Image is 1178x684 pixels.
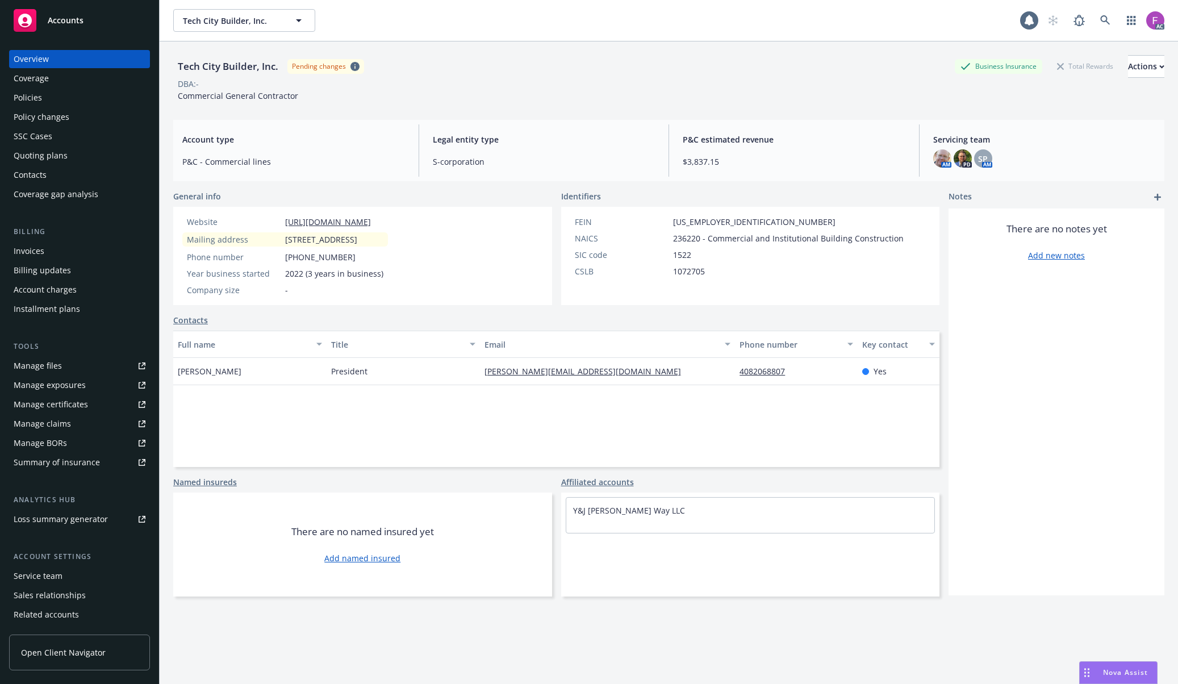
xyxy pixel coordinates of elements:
div: Key contact [862,339,922,351]
span: P&C - Commercial lines [182,156,405,168]
span: [PERSON_NAME] [178,365,241,377]
a: Account charges [9,281,150,299]
a: Manage claims [9,415,150,433]
span: - [285,284,288,296]
div: SIC code [575,249,669,261]
span: Servicing team [933,134,1156,145]
span: Notes [949,190,972,204]
div: Sales relationships [14,586,86,604]
a: [PERSON_NAME][EMAIL_ADDRESS][DOMAIN_NAME] [484,366,690,377]
div: Client navigator features [14,625,108,643]
div: FEIN [575,216,669,228]
a: add [1151,190,1164,204]
div: Summary of insurance [14,453,100,472]
div: Email [484,339,719,351]
a: Manage certificates [9,395,150,414]
div: Contacts [14,166,47,184]
a: Client navigator features [9,625,150,643]
div: Overview [14,50,49,68]
div: Analytics hub [9,494,150,506]
img: photo [1146,11,1164,30]
span: [STREET_ADDRESS] [285,233,357,245]
span: S-corporation [433,156,655,168]
span: 2022 (3 years in business) [285,268,383,280]
button: Actions [1128,55,1164,78]
span: Nova Assist [1103,668,1148,677]
a: Overview [9,50,150,68]
div: Invoices [14,242,44,260]
div: Coverage gap analysis [14,185,98,203]
button: Phone number [735,331,858,358]
a: Y&J [PERSON_NAME] Way LLC [573,505,685,516]
a: Sales relationships [9,586,150,604]
div: Phone number [187,251,281,263]
div: Phone number [740,339,841,351]
span: P&C estimated revenue [683,134,905,145]
a: Start snowing [1042,9,1064,32]
div: Quoting plans [14,147,68,165]
div: Manage certificates [14,395,88,414]
span: There are no named insured yet [291,525,434,539]
span: SP [978,153,988,165]
a: Quoting plans [9,147,150,165]
div: Full name [178,339,310,351]
span: Identifiers [561,190,601,202]
div: Website [187,216,281,228]
span: Open Client Navigator [21,647,106,658]
span: Legal entity type [433,134,655,145]
div: Related accounts [14,606,79,624]
div: Loss summary generator [14,510,108,528]
div: Tech City Builder, Inc. [173,59,283,74]
div: NAICS [575,232,669,244]
a: Loss summary generator [9,510,150,528]
a: Summary of insurance [9,453,150,472]
div: Drag to move [1080,662,1094,683]
div: CSLB [575,265,669,277]
button: Tech City Builder, Inc. [173,9,315,32]
div: Manage exposures [14,376,86,394]
a: Service team [9,567,150,585]
span: General info [173,190,221,202]
span: [US_EMPLOYER_IDENTIFICATION_NUMBER] [673,216,836,228]
span: There are no notes yet [1006,222,1107,236]
a: Search [1094,9,1117,32]
a: Invoices [9,242,150,260]
div: Installment plans [14,300,80,318]
div: Policies [14,89,42,107]
div: Coverage [14,69,49,87]
div: Total Rewards [1051,59,1119,73]
a: Accounts [9,5,150,36]
span: Tech City Builder, Inc. [183,15,281,27]
a: Add new notes [1028,249,1085,261]
img: photo [954,149,972,168]
span: President [331,365,367,377]
a: Manage exposures [9,376,150,394]
span: 1072705 [673,265,705,277]
div: Billing updates [14,261,71,280]
div: SSC Cases [14,127,52,145]
a: Affiliated accounts [561,476,634,488]
div: Company size [187,284,281,296]
a: Manage BORs [9,434,150,452]
span: $3,837.15 [683,156,905,168]
button: Nova Assist [1079,661,1158,684]
div: Actions [1128,56,1164,77]
a: Manage files [9,357,150,375]
div: Manage claims [14,415,71,433]
span: Commercial General Contractor [178,90,298,101]
div: Tools [9,341,150,352]
div: Business Insurance [955,59,1042,73]
div: Mailing address [187,233,281,245]
span: Yes [874,365,887,377]
div: DBA: - [178,78,199,90]
a: Coverage gap analysis [9,185,150,203]
div: Year business started [187,268,281,280]
span: Pending changes [287,59,364,73]
a: Report a Bug [1068,9,1091,32]
div: Manage BORs [14,434,67,452]
a: Coverage [9,69,150,87]
a: Contacts [9,166,150,184]
a: [URL][DOMAIN_NAME] [285,216,371,227]
div: Account charges [14,281,77,299]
